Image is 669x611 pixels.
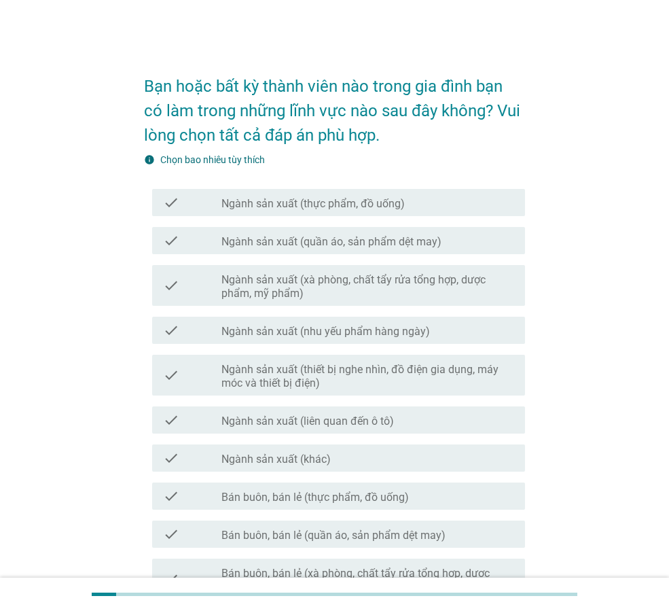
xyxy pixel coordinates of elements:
[163,412,179,428] i: check
[163,322,179,338] i: check
[221,453,331,466] label: Ngành sản xuất (khác)
[144,60,525,147] h2: Bạn hoặc bất kỳ thành viên nào trong gia đình bạn có làm trong những lĩnh vực nào sau đây không? ...
[163,526,179,542] i: check
[221,491,409,504] label: Bán buôn, bán lẻ (thực phẩm, đồ uống)
[221,235,441,249] label: Ngành sản xuất (quần áo, sản phẩm dệt may)
[163,488,179,504] i: check
[221,273,514,300] label: Ngành sản xuất (xà phòng, chất tẩy rửa tổng hợp, dược phẩm, mỹ phẩm)
[221,567,514,594] label: Bán buôn, bán lẻ (xà phòng, chất tẩy rửa tổng hợp, dược phẩm, mỹ phẩm)
[163,564,179,594] i: check
[163,232,179,249] i: check
[221,415,394,428] label: Ngành sản xuất (liên quan đến ô tô)
[221,197,405,211] label: Ngành sản xuất (thực phẩm, đồ uống)
[221,363,514,390] label: Ngành sản xuất (thiết bị nghe nhìn, đồ điện gia dụng, máy móc và thiết bị điện)
[160,154,265,165] label: Chọn bao nhiêu tùy thích
[163,450,179,466] i: check
[163,270,179,300] i: check
[221,325,430,338] label: Ngành sản xuất (nhu yếu phẩm hàng ngày)
[163,194,179,211] i: check
[221,529,446,542] label: Bán buôn, bán lẻ (quần áo, sản phẩm dệt may)
[144,154,155,165] i: info
[163,360,179,390] i: check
